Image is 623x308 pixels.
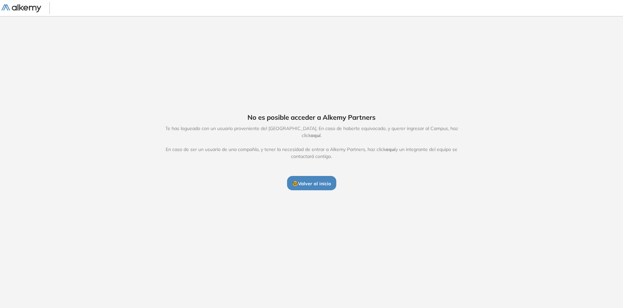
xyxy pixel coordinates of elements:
[1,4,41,13] img: Logo
[247,112,376,122] span: No es posible acceder a Alkemy Partners
[311,132,321,138] span: aquí
[386,146,395,152] span: aquí
[292,181,331,187] span: 🤓 Volver al inicio
[287,176,336,190] button: 🤓Volver al inicio
[158,125,465,160] span: Te has logueado con un usuario proveniente del [GEOGRAPHIC_DATA]. En caso de haberte equivocado, ...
